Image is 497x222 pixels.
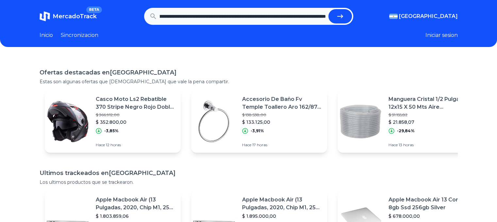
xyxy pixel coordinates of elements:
[40,179,458,185] p: Los ultimos productos que se trackearon.
[96,213,175,219] p: $ 1.803.859,06
[40,68,458,77] h1: Ofertas destacadas en [GEOGRAPHIC_DATA]
[242,119,322,125] p: $ 133.125,00
[251,128,264,134] p: -3,91%
[40,11,97,22] a: MercadoTrackBETA
[397,128,415,134] p: -29,84%
[86,7,102,13] span: BETA
[242,112,322,118] p: $ 138.538,00
[389,119,468,125] p: $ 21.858,07
[45,99,91,144] img: Featured image
[96,95,175,111] p: Casco Moto Ls2 Rebatible 370 Stripe Negro Rojo Doble Visor
[389,12,458,20] button: [GEOGRAPHIC_DATA]
[96,196,175,212] p: Apple Macbook Air (13 Pulgadas, 2020, Chip M1, 256 Gb De Ssd, 8 Gb De Ram) - Plata
[191,99,237,144] img: Featured image
[242,196,322,212] p: Apple Macbook Air (13 Pulgadas, 2020, Chip M1, 256 Gb De Ssd, 8 Gb De Ram) - Plata
[338,99,383,144] img: Featured image
[389,196,468,212] p: Apple Macbook Air 13 Core I5 8gb Ssd 256gb Silver
[96,119,175,125] p: $ 352.800,00
[389,95,468,111] p: Manguera Cristal 1/2 Pulgada 12x15 X 50 Mts Aire Acondiciona
[104,128,119,134] p: -3,85%
[242,213,322,219] p: $ 1.895.000,00
[338,90,473,153] a: Featured imageManguera Cristal 1/2 Pulgada 12x15 X 50 Mts Aire Acondiciona$ 31.155,82$ 21.858,07-...
[96,142,175,148] p: Hace 12 horas
[40,31,53,39] a: Inicio
[45,90,181,153] a: Featured imageCasco Moto Ls2 Rebatible 370 Stripe Negro Rojo Doble Visor$ 366.912,00$ 352.800,00-...
[389,112,468,118] p: $ 31.155,82
[389,14,398,19] img: Argentina
[96,112,175,118] p: $ 366.912,00
[40,168,458,178] h1: Ultimos trackeados en [GEOGRAPHIC_DATA]
[242,95,322,111] p: Accesorio De Baño Fv Temple Toallero Aro 162/87 Color Cromo
[389,213,468,219] p: $ 678.000,00
[191,90,327,153] a: Featured imageAccesorio De Baño Fv Temple Toallero Aro 162/87 Color Cromo$ 138.538,00$ 133.125,00...
[40,78,458,85] p: Estas son algunas ofertas que [DEMOGRAPHIC_DATA] que vale la pena compartir.
[242,142,322,148] p: Hace 17 horas
[40,11,50,22] img: MercadoTrack
[53,13,97,20] span: MercadoTrack
[399,12,458,20] span: [GEOGRAPHIC_DATA]
[61,31,98,39] a: Sincronizacion
[425,31,458,39] button: Iniciar sesion
[389,142,468,148] p: Hace 13 horas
